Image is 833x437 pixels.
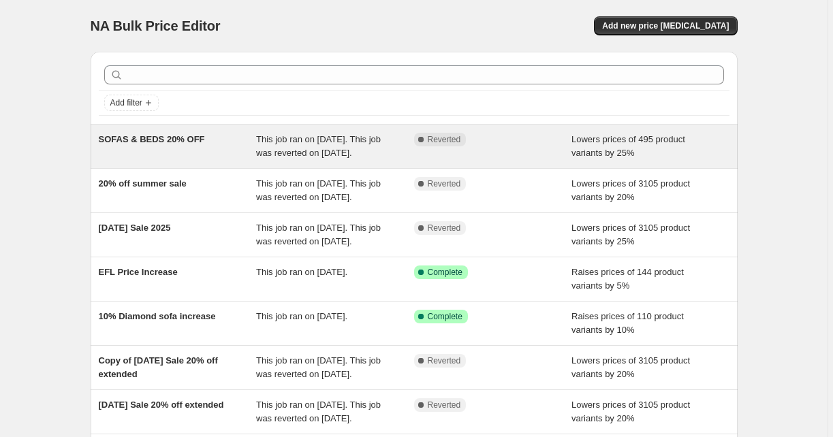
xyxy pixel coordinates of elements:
span: Lowers prices of 3105 product variants by 20% [571,355,690,379]
span: SOFAS & BEDS 20% OFF [99,134,205,144]
span: Reverted [428,223,461,233]
span: This job ran on [DATE]. This job was reverted on [DATE]. [256,134,381,158]
span: Complete [428,311,462,322]
span: Raises prices of 144 product variants by 5% [571,267,684,291]
span: Lowers prices of 3105 product variants by 20% [571,178,690,202]
span: Copy of [DATE] Sale 20% off extended [99,355,218,379]
span: 20% off summer sale [99,178,187,189]
span: [DATE] Sale 2025 [99,223,171,233]
span: EFL Price Increase [99,267,178,277]
span: Lowers prices of 495 product variants by 25% [571,134,685,158]
span: Complete [428,267,462,278]
span: This job ran on [DATE]. This job was reverted on [DATE]. [256,400,381,423]
span: This job ran on [DATE]. [256,267,347,277]
span: Raises prices of 110 product variants by 10% [571,311,684,335]
span: Lowers prices of 3105 product variants by 20% [571,400,690,423]
span: Add filter [110,97,142,108]
span: NA Bulk Price Editor [91,18,221,33]
span: Reverted [428,134,461,145]
span: This job ran on [DATE]. This job was reverted on [DATE]. [256,178,381,202]
span: This job ran on [DATE]. This job was reverted on [DATE]. [256,223,381,246]
span: This job ran on [DATE]. [256,311,347,321]
span: This job ran on [DATE]. This job was reverted on [DATE]. [256,355,381,379]
button: Add new price [MEDICAL_DATA] [594,16,737,35]
span: Reverted [428,400,461,410]
button: Add filter [104,95,159,111]
span: Reverted [428,178,461,189]
span: Add new price [MEDICAL_DATA] [602,20,729,31]
span: Lowers prices of 3105 product variants by 25% [571,223,690,246]
span: [DATE] Sale 20% off extended [99,400,224,410]
span: 10% Diamond sofa increase [99,311,216,321]
span: Reverted [428,355,461,366]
